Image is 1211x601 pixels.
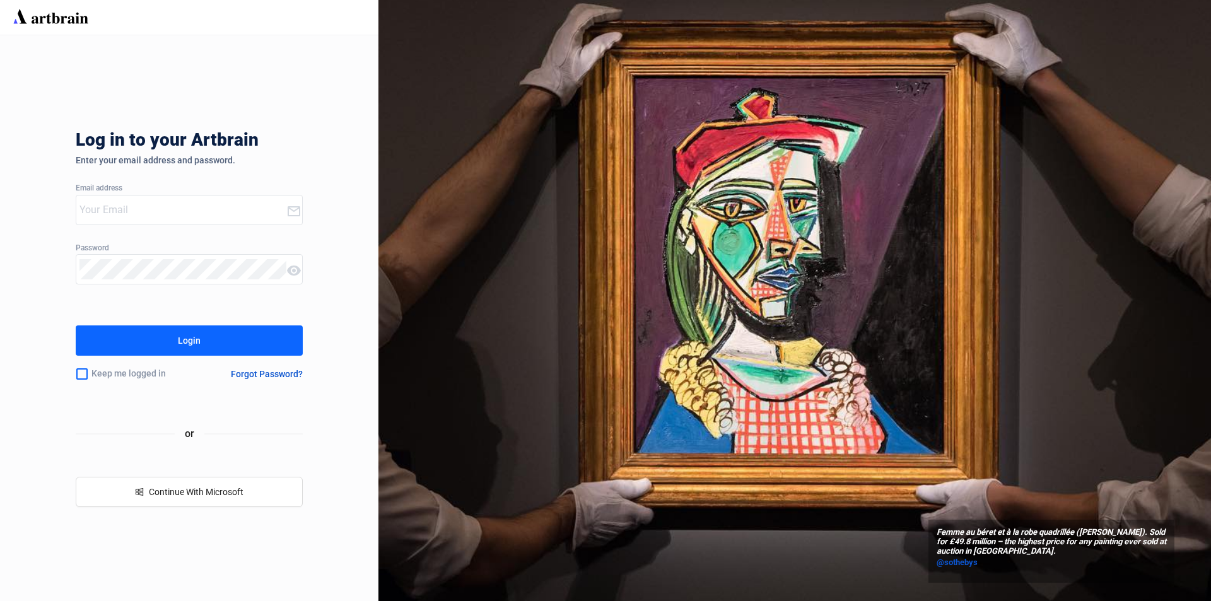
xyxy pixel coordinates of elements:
div: Log in to your Artbrain [76,130,454,155]
span: @sothebys [937,557,978,567]
span: Femme au béret et à la robe quadrillée ([PERSON_NAME]). Sold for £49.8 million – the highest pric... [937,528,1166,556]
div: Login [178,330,201,351]
div: Email address [76,184,303,193]
div: Keep me logged in [76,361,201,387]
span: Continue With Microsoft [149,487,243,497]
input: Your Email [79,200,286,220]
button: Login [76,325,303,356]
div: Enter your email address and password. [76,155,303,165]
span: windows [135,487,144,496]
div: Forgot Password? [231,369,303,379]
span: or [175,426,204,441]
button: windowsContinue With Microsoft [76,477,303,507]
div: Password [76,244,303,253]
a: @sothebys [937,556,1166,569]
